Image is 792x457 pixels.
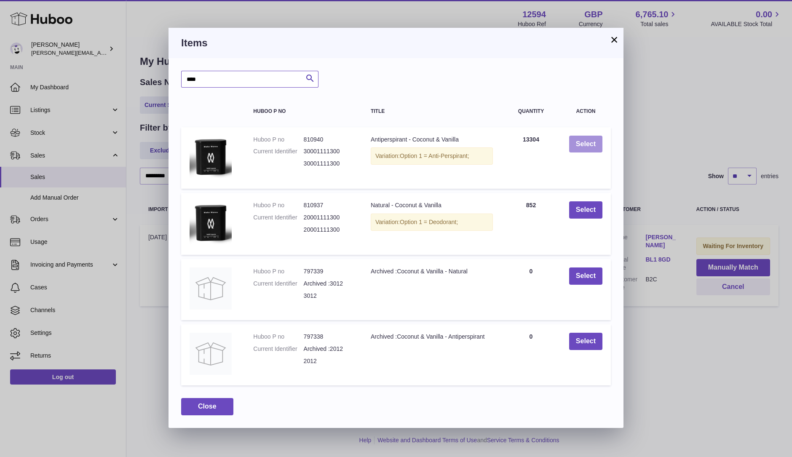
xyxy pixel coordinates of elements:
td: 852 [501,193,561,255]
h3: Items [181,36,611,50]
dd: 810937 [304,201,354,209]
div: Natural - Coconut & Vanilla [371,201,493,209]
dd: Archived :2012 [304,345,354,353]
button: × [609,35,619,45]
img: Natural - Coconut & Vanilla [190,201,232,244]
dt: Current Identifier [253,280,303,288]
dd: 20001111300 [304,214,354,222]
dt: Huboo P no [253,136,303,144]
button: Close [181,398,233,415]
button: Select [569,136,602,153]
td: 13304 [501,127,561,189]
div: Antiperspirant - Coconut & Vanilla [371,136,493,144]
dd: 797339 [304,267,354,275]
div: Variation: [371,147,493,165]
dt: Huboo P no [253,267,303,275]
dt: Huboo P no [253,201,303,209]
th: Huboo P no [245,100,362,123]
dt: Huboo P no [253,333,303,341]
div: Archived :Coconut & Vanilla - Natural [371,267,493,275]
th: Quantity [501,100,561,123]
span: Option 1 = Deodorant; [400,219,458,225]
button: Select [569,201,602,219]
dd: Archived :3012 [304,280,354,288]
div: Archived :Coconut & Vanilla - Antiperspirant [371,333,493,341]
th: Action [561,100,611,123]
div: Variation: [371,214,493,231]
th: Title [362,100,501,123]
dd: 2012 [304,357,354,365]
dd: 797338 [304,333,354,341]
dd: 30001111300 [304,147,354,155]
dd: 810940 [304,136,354,144]
td: 0 [501,324,561,385]
span: Close [198,403,217,410]
button: Select [569,267,602,285]
dt: Current Identifier [253,345,303,353]
dd: 30001111300 [304,160,354,168]
td: 0 [501,259,561,320]
img: Archived :Coconut & Vanilla - Antiperspirant [190,333,232,375]
img: Archived :Coconut & Vanilla - Natural [190,267,232,310]
span: Option 1 = Anti-Perspirant; [400,152,469,159]
dt: Current Identifier [253,214,303,222]
dd: 20001111300 [304,226,354,234]
img: Antiperspirant - Coconut & Vanilla [190,136,232,179]
button: Select [569,333,602,350]
dd: 3012 [304,292,354,300]
dt: Current Identifier [253,147,303,155]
